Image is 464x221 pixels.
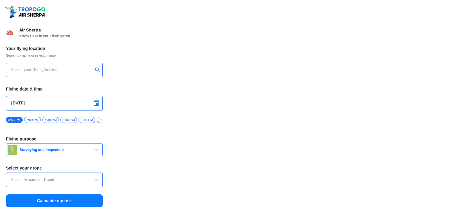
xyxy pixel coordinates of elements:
[19,28,103,32] span: Air Sherpa
[6,166,103,170] h3: Select your drone
[8,145,17,155] img: survey.png
[11,66,93,74] input: Search your flying location
[6,53,103,58] span: Search by name or select on map
[42,117,59,123] span: 7:30 PM
[6,46,103,51] h3: Your flying location
[19,34,103,38] span: Know risks in your flying area
[11,176,98,183] input: Search by name or Brand
[6,117,23,123] span: 6:55 PM
[60,117,77,123] span: 8:00 PM
[6,194,103,207] button: Calculate my risk
[97,117,113,123] span: 9:00 PM
[6,87,103,91] h3: Flying date & time
[5,5,47,18] img: ic_tgdronemaps.svg
[11,100,98,107] input: Select Date
[79,117,95,123] span: 8:30 PM
[6,29,13,36] img: Risk Scores
[6,143,103,156] button: Surveying and Inspection
[17,147,93,152] span: Surveying and Inspection
[24,117,41,123] span: 7:00 PM
[6,137,103,141] h3: Flying purpose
